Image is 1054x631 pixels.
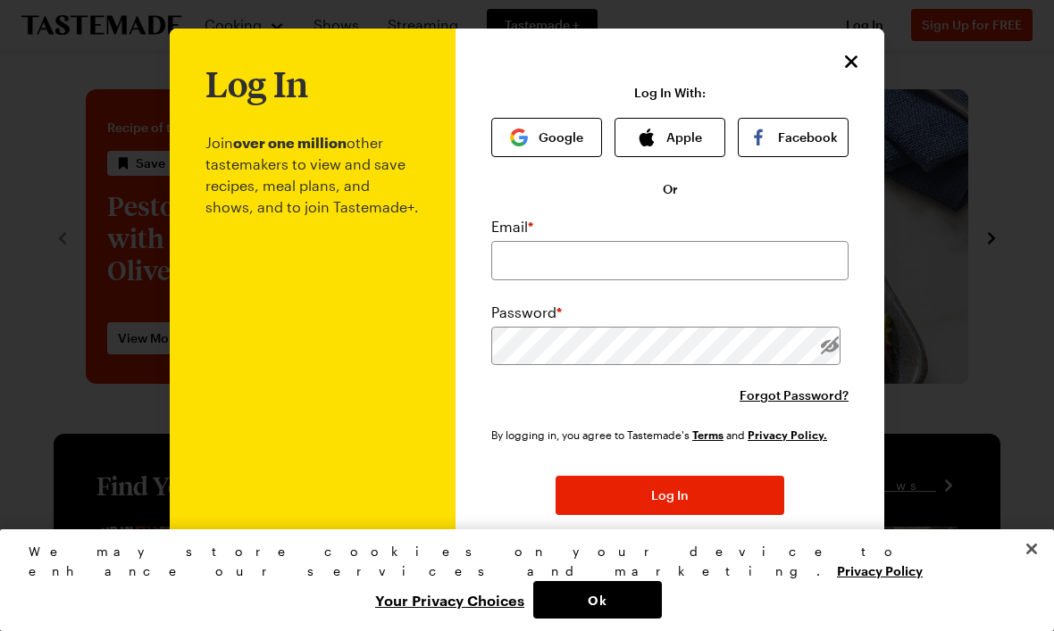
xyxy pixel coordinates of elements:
p: Log In With: [634,86,706,100]
button: Your Privacy Choices [366,581,533,619]
label: Email [491,216,533,237]
button: Ok [533,581,662,619]
span: Or [663,180,678,198]
button: Close [840,50,863,73]
h1: Log In [205,64,308,104]
button: Log In [556,476,784,515]
button: Close [1012,529,1051,569]
a: Tastemade Privacy Policy [748,427,827,442]
span: Log In [651,486,689,504]
a: Tastemade Terms of Service [692,427,724,442]
button: Forgot Password? [740,386,849,404]
button: Apple [615,118,725,157]
button: Google [491,118,602,157]
label: Password [491,302,562,323]
a: More information about your privacy, opens in a new tab [837,561,923,578]
div: By logging in, you agree to Tastemade's and [491,426,834,444]
b: over one million [233,134,347,151]
div: We may store cookies on your device to enhance our services and marketing. [29,542,1010,581]
div: Privacy [29,542,1010,619]
p: Join other tastemakers to view and save recipes, meal plans, and shows, and to join Tastemade+. [205,104,420,603]
button: Facebook [738,118,849,157]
